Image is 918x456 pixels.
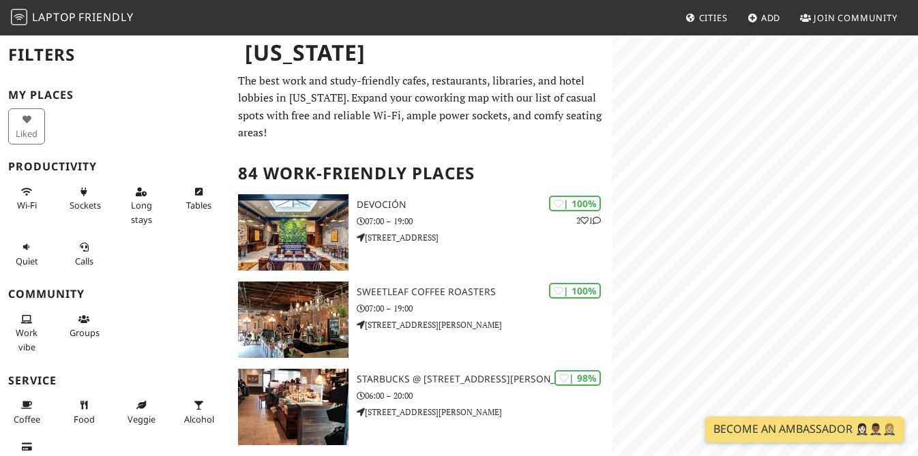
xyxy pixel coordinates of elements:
button: Groups [65,308,102,344]
span: People working [16,326,38,352]
img: Starbucks @ 815 Hutchinson Riv Pkwy [238,369,349,445]
img: Sweetleaf Coffee Roasters [238,282,349,358]
a: Devoción | 100% 21 Devoción 07:00 – 19:00 [STREET_ADDRESS] [230,194,612,271]
button: Alcohol [180,394,217,430]
a: Cities [680,5,733,30]
button: Veggie [123,394,160,430]
span: Quiet [16,255,38,267]
a: Add [742,5,786,30]
button: Food [65,394,102,430]
h3: Productivity [8,160,222,173]
div: | 100% [549,196,601,211]
span: Video/audio calls [75,255,93,267]
span: Veggie [128,413,156,425]
a: Sweetleaf Coffee Roasters | 100% Sweetleaf Coffee Roasters 07:00 – 19:00 [STREET_ADDRESS][PERSON_... [230,282,612,358]
h1: [US_STATE] [234,34,610,72]
p: [STREET_ADDRESS][PERSON_NAME] [357,406,612,419]
p: 2 1 [576,214,601,227]
a: LaptopFriendly LaptopFriendly [11,6,134,30]
button: Work vibe [8,308,45,358]
span: Alcohol [184,413,214,425]
p: 07:00 – 19:00 [357,215,612,228]
p: The best work and study-friendly cafes, restaurants, libraries, and hotel lobbies in [US_STATE]. ... [238,72,604,142]
button: Wi-Fi [8,181,45,217]
h3: Starbucks @ [STREET_ADDRESS][PERSON_NAME] [357,374,612,385]
button: Tables [180,181,217,217]
span: Stable Wi-Fi [17,199,37,211]
div: | 98% [554,370,601,386]
span: Laptop [32,10,76,25]
p: [STREET_ADDRESS] [357,231,612,244]
p: 06:00 – 20:00 [357,389,612,402]
button: Sockets [65,181,102,217]
button: Coffee [8,394,45,430]
h3: Devoción [357,199,612,211]
span: Join Community [814,12,898,24]
h3: Sweetleaf Coffee Roasters [357,286,612,298]
button: Quiet [8,236,45,272]
img: Devoción [238,194,349,271]
div: | 100% [549,283,601,299]
p: 07:00 – 19:00 [357,302,612,315]
span: Long stays [131,199,152,225]
a: Starbucks @ 815 Hutchinson Riv Pkwy | 98% Starbucks @ [STREET_ADDRESS][PERSON_NAME] 06:00 – 20:00... [230,369,612,445]
span: Power sockets [70,199,101,211]
h3: My Places [8,89,222,102]
h2: 84 Work-Friendly Places [238,153,604,194]
span: Group tables [70,326,100,339]
span: Food [74,413,95,425]
button: Calls [65,236,102,272]
img: LaptopFriendly [11,9,27,25]
p: [STREET_ADDRESS][PERSON_NAME] [357,318,612,331]
span: Work-friendly tables [186,199,211,211]
h2: Filters [8,34,222,76]
span: Friendly [78,10,133,25]
span: Cities [699,12,728,24]
a: Become an Ambassador 🤵🏻‍♀️🤵🏾‍♂️🤵🏼‍♀️ [705,416,904,442]
button: Long stays [123,181,160,230]
span: Add [761,12,781,24]
h3: Community [8,288,222,301]
h3: Service [8,374,222,387]
a: Join Community [795,5,903,30]
span: Coffee [14,413,40,425]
